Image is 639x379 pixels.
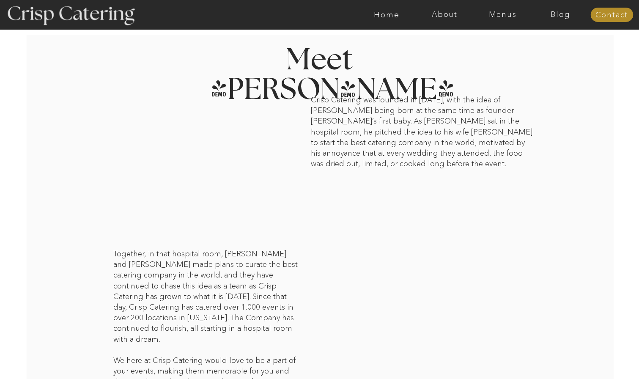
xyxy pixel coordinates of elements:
p: Crisp Catering was founded in [DATE], with the idea of [PERSON_NAME] being born at the same time ... [311,95,535,170]
a: Contact [590,11,633,19]
p: Together, in that hospital room, [PERSON_NAME] and [PERSON_NAME] made plans to curate the best ca... [113,249,299,364]
h2: Meet [PERSON_NAME] [210,46,429,79]
a: Menus [474,11,532,19]
a: Blog [532,11,590,19]
a: Home [358,11,416,19]
a: About [416,11,474,19]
